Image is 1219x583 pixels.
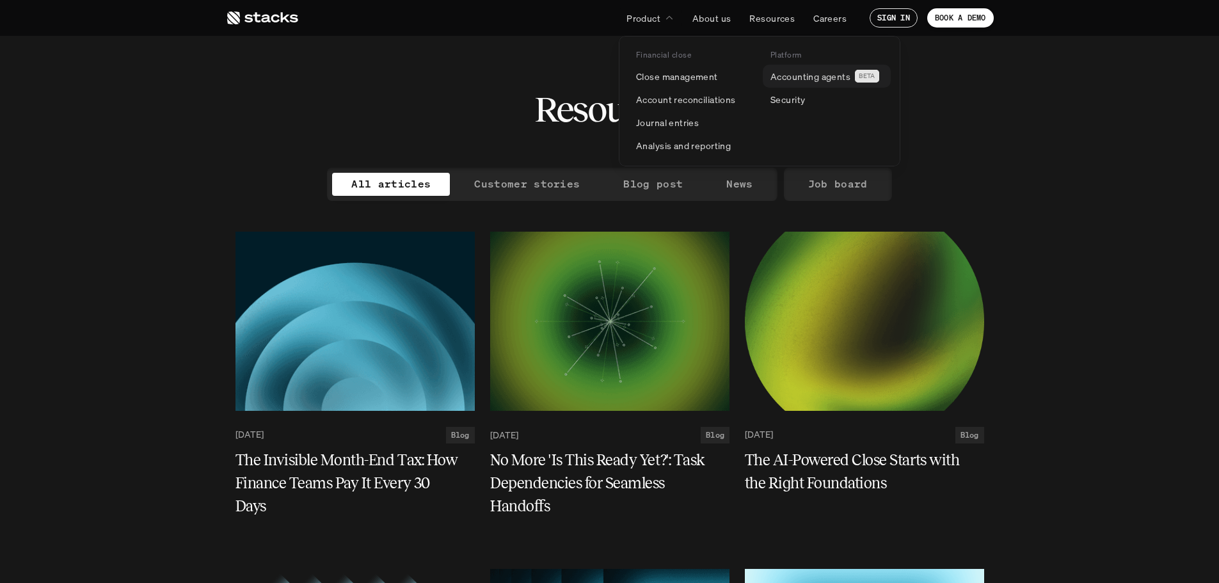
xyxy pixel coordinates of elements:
[742,6,802,29] a: Resources
[490,427,729,443] a: [DATE]Blog
[490,449,729,518] a: No More 'Is This Ready Yet?': Task Dependencies for Seamless Handoffs
[813,12,847,25] p: Careers
[770,70,850,83] p: Accounting agents
[636,70,718,83] p: Close management
[628,88,756,111] a: Account reconciliations
[192,58,247,68] a: Privacy Policy
[960,431,979,440] h2: Blog
[859,72,875,80] h2: BETA
[626,12,660,25] p: Product
[636,93,736,106] p: Account reconciliations
[628,65,756,88] a: Close management
[745,427,984,443] a: [DATE]Blog
[745,449,984,495] a: The AI-Powered Close Starts with the Right Foundations
[726,175,753,193] p: News
[927,8,994,28] a: BOOK A DEMO
[808,175,868,193] p: Job board
[707,173,772,196] a: News
[490,429,518,440] p: [DATE]
[877,13,910,22] p: SIGN IN
[749,12,795,25] p: Resources
[745,429,773,440] p: [DATE]
[636,51,691,60] p: Financial close
[451,431,470,440] h2: Blog
[235,449,459,518] h5: The Invisible Month-End Tax: How Finance Teams Pay It Every 30 Days
[770,93,805,106] p: Security
[770,51,802,60] p: Platform
[789,173,887,196] a: Job board
[628,134,756,157] a: Analysis and reporting
[763,65,891,88] a: Accounting agentsBETA
[636,139,731,152] p: Analysis and reporting
[455,173,599,196] a: Customer stories
[235,427,475,443] a: [DATE]Blog
[745,449,969,495] h5: The AI-Powered Close Starts with the Right Foundations
[332,173,450,196] a: All articles
[235,429,264,440] p: [DATE]
[692,12,731,25] p: About us
[604,173,702,196] a: Blog post
[623,175,683,193] p: Blog post
[935,13,986,22] p: BOOK A DEMO
[490,449,714,518] h5: No More 'Is This Ready Yet?': Task Dependencies for Seamless Handoffs
[706,431,724,440] h2: Blog
[870,8,918,28] a: SIGN IN
[628,111,756,134] a: Journal entries
[685,6,738,29] a: About us
[806,6,854,29] a: Careers
[351,175,431,193] p: All articles
[534,90,685,129] h2: Resources
[235,449,475,518] a: The Invisible Month-End Tax: How Finance Teams Pay It Every 30 Days
[763,88,891,111] a: Security
[636,116,699,129] p: Journal entries
[474,175,580,193] p: Customer stories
